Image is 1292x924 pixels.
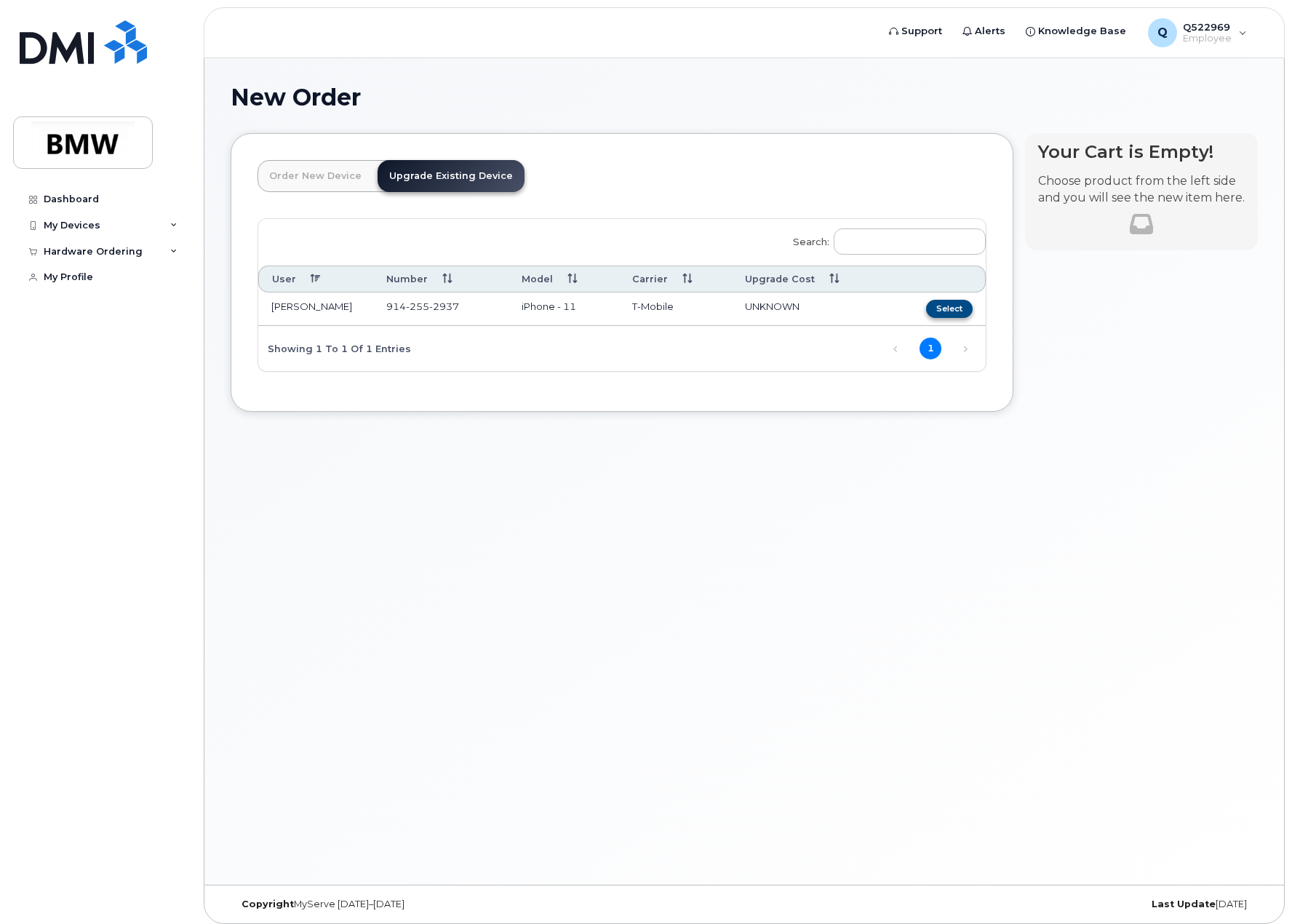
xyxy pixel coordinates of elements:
[885,338,906,360] a: Previous
[258,266,373,292] th: User: activate to sort column descending
[509,292,620,326] td: iPhone - 11
[1152,899,1216,909] strong: Last Update
[926,300,973,318] button: Select
[619,266,731,292] th: Carrier: activate to sort column ascending
[619,292,731,326] td: T-Mobile
[231,84,1258,110] h1: New Order
[745,300,799,312] span: UNKNOWN
[954,338,976,360] a: Next
[509,266,620,292] th: Model: activate to sort column ascending
[373,266,509,292] th: Number: activate to sort column ascending
[1038,173,1245,207] p: Choose product from the left side and you will see the new item here.
[920,338,941,359] a: 1
[258,335,411,360] div: Showing 1 to 1 of 1 entries
[231,899,573,910] div: MyServe [DATE]–[DATE]
[1229,861,1281,913] iframe: Messenger Launcher
[258,160,373,192] a: Order New Device
[1038,142,1245,162] h4: Your Cart is Empty!
[783,219,986,260] label: Search:
[386,300,459,312] span: 914
[834,228,986,255] input: Search:
[258,292,373,326] td: [PERSON_NAME]
[378,160,525,192] a: Upgrade Existing Device
[732,266,888,292] th: Upgrade Cost: activate to sort column ascending
[915,899,1258,910] div: [DATE]
[242,899,294,909] strong: Copyright
[406,300,429,312] span: 255
[429,300,459,312] span: 2937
